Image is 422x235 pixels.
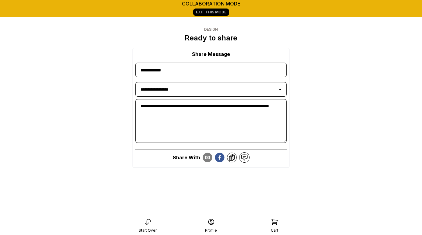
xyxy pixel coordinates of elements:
div: Cart [271,228,278,233]
p: Ready to share [185,33,237,43]
div: Share Message [192,50,230,58]
a: Exit This Mode [193,9,229,16]
div: Profile [205,228,217,233]
div: Design [185,27,237,32]
button: facebook [215,153,225,162]
button: email [203,153,212,162]
div: Start Over [139,228,157,233]
div: Share With [173,154,200,161]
